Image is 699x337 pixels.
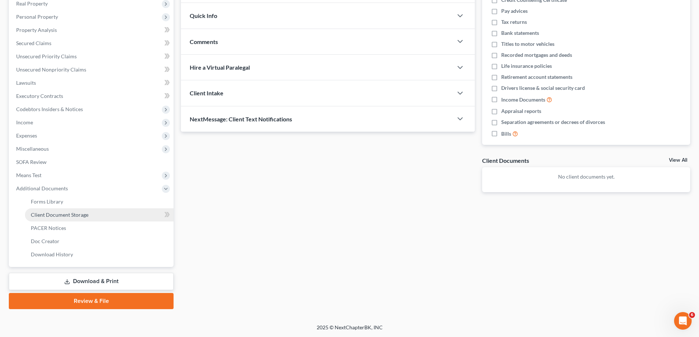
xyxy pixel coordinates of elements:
[141,324,559,337] div: 2025 © NextChapterBK, INC
[25,195,174,208] a: Forms Library
[190,64,250,71] span: Hire a Virtual Paralegal
[501,130,511,138] span: Bills
[190,116,292,122] span: NextMessage: Client Text Notifications
[482,157,529,164] div: Client Documents
[16,132,37,139] span: Expenses
[25,208,174,221] a: Client Document Storage
[16,14,58,20] span: Personal Property
[674,312,692,330] iframe: Intercom live chat
[501,7,528,15] span: Pay advices
[16,80,36,86] span: Lawsuits
[501,62,552,70] span: Life insurance policies
[10,76,174,89] a: Lawsuits
[501,18,527,26] span: Tax returns
[190,89,223,96] span: Client Intake
[25,235,174,248] a: Doc Creator
[501,84,585,92] span: Drivers license & social security card
[9,273,174,290] a: Download & Print
[669,158,687,163] a: View All
[16,66,86,73] span: Unsecured Nonpriority Claims
[16,159,47,165] span: SOFA Review
[16,185,68,191] span: Additional Documents
[25,221,174,235] a: PACER Notices
[9,293,174,309] a: Review & File
[16,53,77,59] span: Unsecured Priority Claims
[31,212,88,218] span: Client Document Storage
[31,238,59,244] span: Doc Creator
[10,63,174,76] a: Unsecured Nonpriority Claims
[31,251,73,257] span: Download History
[501,96,545,103] span: Income Documents
[10,37,174,50] a: Secured Claims
[10,23,174,37] a: Property Analysis
[16,119,33,125] span: Income
[10,89,174,103] a: Executory Contracts
[25,248,174,261] a: Download History
[16,146,49,152] span: Miscellaneous
[190,38,218,45] span: Comments
[501,40,554,48] span: Titles to motor vehicles
[501,51,572,59] span: Recorded mortgages and deeds
[16,0,48,7] span: Real Property
[31,225,66,231] span: PACER Notices
[16,27,57,33] span: Property Analysis
[16,40,51,46] span: Secured Claims
[501,73,572,81] span: Retirement account statements
[501,107,541,115] span: Appraisal reports
[501,118,605,126] span: Separation agreements or decrees of divorces
[16,93,63,99] span: Executory Contracts
[488,173,684,180] p: No client documents yet.
[501,29,539,37] span: Bank statements
[10,50,174,63] a: Unsecured Priority Claims
[190,12,217,19] span: Quick Info
[689,312,695,318] span: 6
[10,155,174,169] a: SOFA Review
[16,172,41,178] span: Means Test
[31,198,63,205] span: Forms Library
[16,106,83,112] span: Codebtors Insiders & Notices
